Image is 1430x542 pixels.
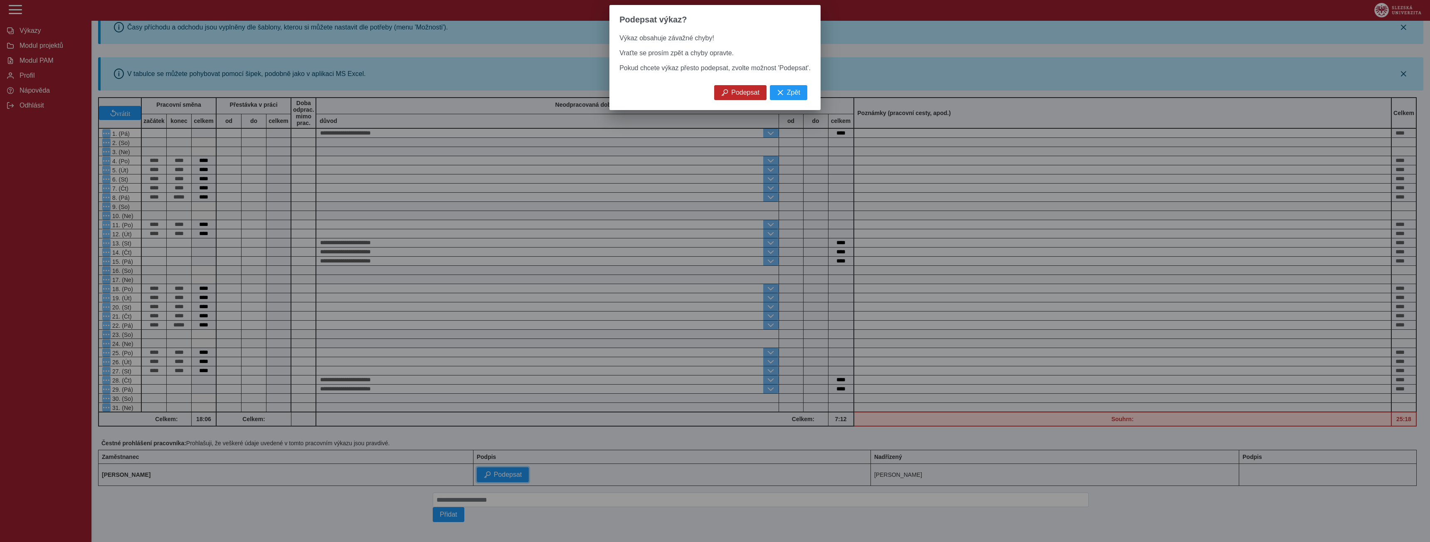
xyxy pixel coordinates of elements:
span: Podepsat [731,89,759,96]
span: Zpět [787,89,800,96]
span: Výkaz obsahuje závažné chyby! Vraťte se prosím zpět a chyby opravte. Pokud chcete výkaz přesto po... [619,34,811,71]
button: Podepsat [714,85,767,100]
span: Podepsat výkaz? [619,15,687,25]
button: Zpět [770,85,807,100]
